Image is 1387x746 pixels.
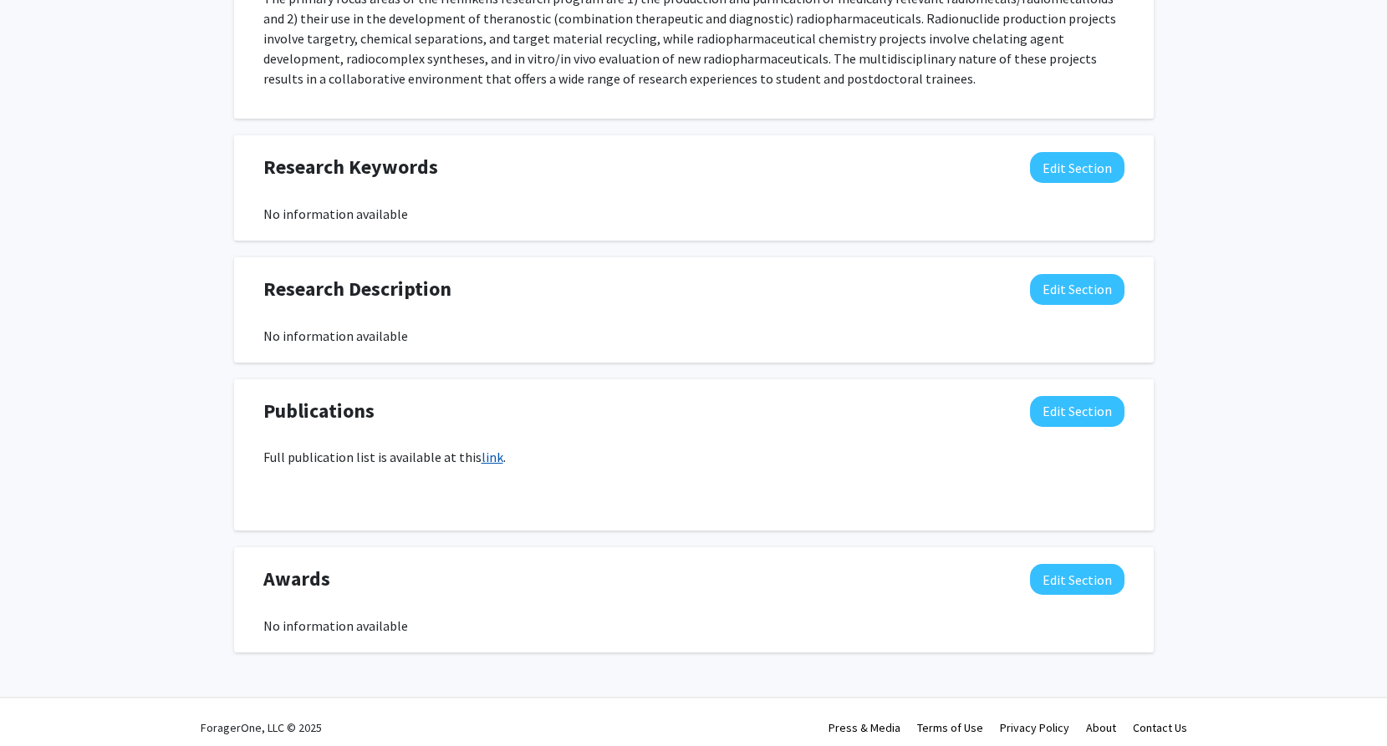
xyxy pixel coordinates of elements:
iframe: Chat [13,671,71,733]
div: No information available [263,326,1124,346]
a: About [1086,720,1116,735]
p: Full publication list is available at this . [263,447,1124,467]
div: No information available [263,616,1124,636]
span: Publications [263,396,375,426]
a: Terms of Use [917,720,983,735]
button: Edit Research Keywords [1030,152,1124,183]
span: Awards [263,564,330,594]
a: Press & Media [829,720,900,735]
a: link [482,449,503,465]
button: Edit Research Description [1030,274,1124,305]
a: Contact Us [1133,720,1187,735]
a: Privacy Policy [1000,720,1069,735]
button: Edit Publications [1030,396,1124,427]
div: No information available [263,204,1124,224]
button: Edit Awards [1030,564,1124,595]
span: Research Description [263,274,451,304]
span: Research Keywords [263,152,438,182]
